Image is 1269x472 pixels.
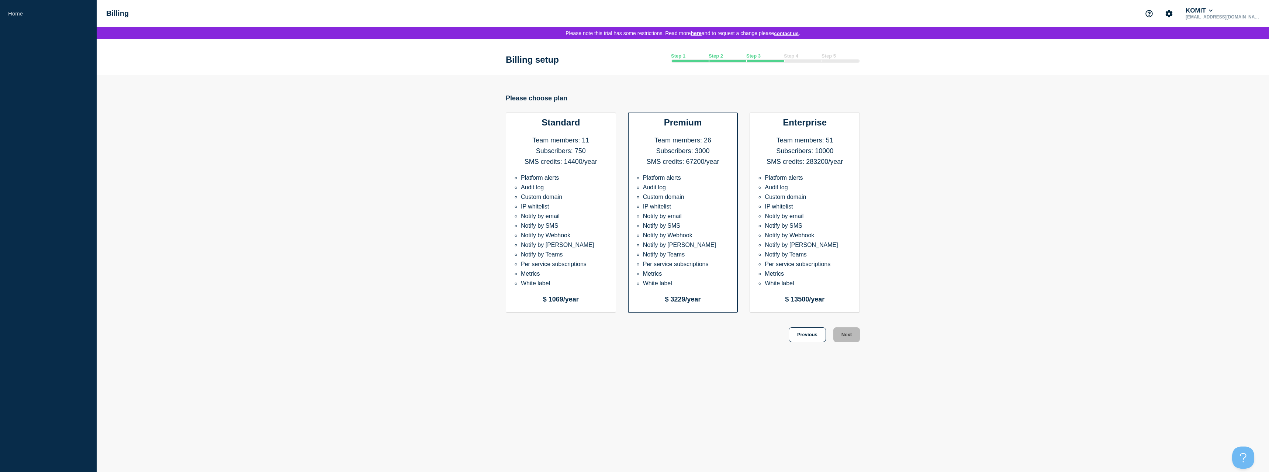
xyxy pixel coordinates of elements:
li: Custom domain [521,194,608,200]
li: Subscribers: 10000 [757,147,852,155]
li: SMS credits: 14400 [514,158,608,166]
h1: Billing setup [506,55,559,65]
li: Notify by email [643,213,730,220]
a: here [691,30,702,36]
p: $ 13500/year [757,296,852,303]
li: Platform alerts [643,175,730,181]
li: Notify by email [521,213,608,220]
div: Step 2 [709,53,746,59]
li: Notify by SMS [765,223,852,229]
li: Notify by Teams [643,251,730,258]
li: Team members: 51 [757,137,852,144]
li: Platform alerts [521,175,608,181]
div: Please note this trial has some restrictions. Read more and to request a change please . [97,27,1269,39]
li: Notify by Webhook [765,232,852,239]
li: Notify by Webhook [521,232,608,239]
li: Team members: 11 [514,137,608,144]
p: $ 3229/year [636,296,730,303]
button: Contact us [774,31,799,36]
li: Notify by SMS [521,223,608,229]
p: $ 1069/year [514,296,608,303]
h3: Enterprise [757,117,852,128]
h3: Standard [514,117,608,128]
div: Step 3 [746,53,783,59]
li: White label [765,280,852,287]
li: Per service subscriptions [765,261,852,268]
li: Notify by [PERSON_NAME] [643,242,730,248]
li: Per service subscriptions [521,261,608,268]
li: Custom domain [765,194,852,200]
li: IP whitelist [643,203,730,210]
button: Next [833,327,860,342]
li: Notify by Webhook [643,232,730,239]
li: Metrics [521,271,608,277]
li: Audit log [643,184,730,191]
li: IP whitelist [521,203,608,210]
div: Step 4 [784,53,821,59]
li: Notify by Teams [521,251,608,258]
li: Metrics [765,271,852,277]
p: [EMAIL_ADDRESS][DOMAIN_NAME] [1184,14,1261,20]
li: Team members: 26 [636,137,730,144]
li: Notify by email [765,213,852,220]
span: /year [705,158,719,165]
h3: Premium [636,117,730,128]
li: IP whitelist [765,203,852,210]
li: Notify by [PERSON_NAME] [765,242,852,248]
li: SMS credits: 283200 [757,158,852,166]
li: Notify by [PERSON_NAME] [521,242,608,248]
li: Audit log [521,184,608,191]
li: Notify by Teams [765,251,852,258]
li: White label [521,280,608,287]
button: Account settings [1161,6,1177,21]
li: Metrics [643,271,730,277]
li: Audit log [765,184,852,191]
iframe: Help Scout Beacon - Open [1232,447,1254,469]
button: Support [1141,6,1157,21]
li: SMS credits: 67200 [636,158,730,166]
div: Step 1 [671,53,708,59]
li: Per service subscriptions [643,261,730,268]
li: Custom domain [643,194,730,200]
li: Subscribers: 750 [514,147,608,155]
h2: Please choose plan [506,94,567,102]
div: Step 5 [822,53,858,59]
span: /year [828,158,843,165]
button: KOMiT [1184,7,1214,14]
li: Platform alerts [765,175,852,181]
button: Previous [789,327,826,342]
li: White label [643,280,730,287]
span: /year [582,158,597,165]
h1: Billing [106,9,129,18]
li: Notify by SMS [643,223,730,229]
li: Subscribers: 3000 [636,147,730,155]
